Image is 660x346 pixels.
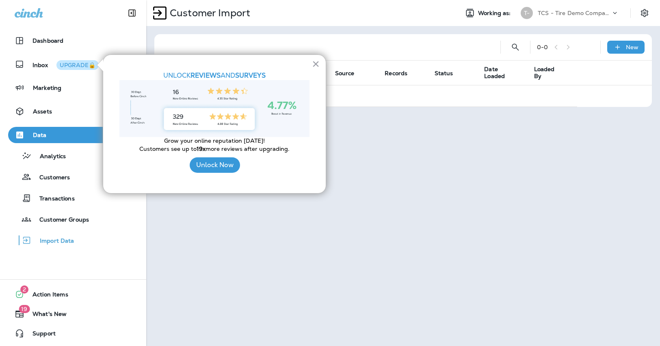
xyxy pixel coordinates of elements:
p: Marketing [33,85,61,91]
p: New [626,44,638,50]
p: Analytics [32,153,66,161]
span: Support [24,330,56,340]
span: Action Items [24,291,68,301]
p: Customer Groups [31,216,89,224]
strong: 19x [197,145,206,152]
span: Records [385,70,407,77]
span: Date Loaded [484,66,514,80]
p: Assets [33,108,52,115]
div: T- [521,7,533,19]
button: Collapse Sidebar [121,5,143,21]
button: Search Import [507,39,524,55]
p: TCS - Tire Demo Company [538,10,611,16]
span: What's New [24,311,67,320]
p: Grow your online reputation [DATE]! [119,137,309,145]
button: Settings [637,6,652,20]
span: AND [221,71,235,80]
div: 0 - 0 [537,44,548,50]
button: Close [312,57,320,70]
strong: REVIEWS [190,71,221,80]
span: Source [335,70,355,77]
td: No results [154,85,577,107]
p: Inbox [32,60,99,69]
p: Data [33,132,47,138]
span: Customers see up to [139,145,197,152]
strong: SURVEYS [235,71,266,80]
p: Dashboard [32,37,63,44]
div: UPGRADE🔒 [60,62,95,68]
span: Status [435,70,453,77]
p: Import Data [32,237,74,245]
button: Unlock Now [190,157,240,173]
span: more reviews after upgrading. [206,145,290,152]
p: Customers [31,174,70,182]
span: 19 [19,305,30,313]
span: Working as: [478,10,513,17]
span: Loaded By [534,66,564,80]
span: UNLOCK [163,71,190,80]
span: 2 [20,285,28,294]
p: Transactions [31,195,75,203]
p: Customer Import [167,7,250,19]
